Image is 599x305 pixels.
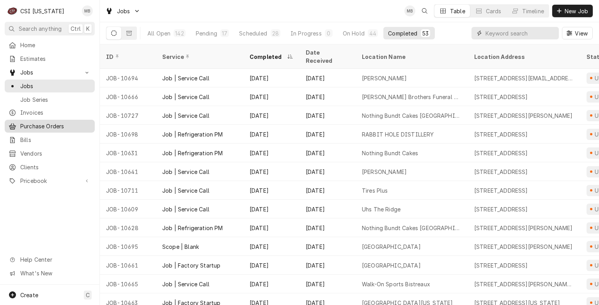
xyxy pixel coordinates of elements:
div: Date Received [306,48,348,65]
div: [DATE] [299,144,356,162]
div: Job | Service Call [162,74,209,82]
div: [DATE] [243,69,299,87]
div: C [7,5,18,16]
div: Job | Refrigeration PM [162,149,223,157]
span: Pricebook [20,177,79,185]
span: Jobs [20,82,91,90]
button: View [562,27,593,39]
div: Job | Service Call [162,280,209,288]
div: MB [404,5,415,16]
div: [STREET_ADDRESS] [474,93,528,101]
div: 0 [326,29,331,37]
div: CSI Kentucky's Avatar [7,5,18,16]
div: [GEOGRAPHIC_DATA] [362,261,421,270]
div: [DATE] [299,218,356,237]
div: Scheduled [239,29,267,37]
div: [STREET_ADDRESS] [474,261,528,270]
div: Job | Service Call [162,93,209,101]
div: JOB-10641 [100,162,156,181]
div: Table [450,7,465,15]
span: Jobs [20,68,79,76]
span: Purchase Orders [20,122,91,130]
a: Invoices [5,106,95,119]
div: Pending [196,29,217,37]
div: Location Name [362,53,460,61]
a: Vendors [5,147,95,160]
span: Estimates [20,55,91,63]
div: JOB-10711 [100,181,156,200]
div: [DATE] [299,237,356,256]
span: New Job [563,7,590,15]
a: Estimates [5,52,95,65]
div: [DATE] [299,275,356,293]
span: Jobs [117,7,130,15]
div: [GEOGRAPHIC_DATA] [362,243,421,251]
div: JOB-10695 [100,237,156,256]
div: Job | Service Call [162,112,209,120]
div: [PERSON_NAME] [362,74,407,82]
div: [PERSON_NAME] [362,168,407,176]
div: Matt Brewington's Avatar [404,5,415,16]
div: [DATE] [243,162,299,181]
button: Search anythingCtrlK [5,22,95,35]
div: [DATE] [299,87,356,106]
div: [DATE] [243,144,299,162]
div: JOB-10727 [100,106,156,125]
div: 142 [175,29,184,37]
button: Open search [418,5,431,17]
span: What's New [20,269,90,277]
span: Search anything [19,25,62,33]
div: Matt Brewington's Avatar [82,5,93,16]
a: Bills [5,133,95,146]
div: [DATE] [243,256,299,275]
div: JOB-10666 [100,87,156,106]
div: CSI [US_STATE] [20,7,64,15]
div: Job | Refrigeration PM [162,130,223,138]
div: Completed [250,53,285,61]
div: Uhs The Ridge [362,205,401,213]
a: Jobs [5,80,95,92]
div: ID [106,53,148,61]
a: Go to Jobs [5,66,95,79]
span: K [86,25,90,33]
div: On Hold [343,29,365,37]
div: Job | Refrigeration PM [162,224,223,232]
a: Home [5,39,95,51]
div: [STREET_ADDRESS] [474,130,528,138]
span: Ctrl [71,25,81,33]
div: [DATE] [299,256,356,275]
div: JOB-10628 [100,218,156,237]
span: Job Series [20,96,91,104]
span: Home [20,41,91,49]
div: [DATE] [243,87,299,106]
div: Cards [486,7,502,15]
div: 44 [369,29,376,37]
div: Job | Service Call [162,186,209,195]
div: [PERSON_NAME] Brothers Funeral Home [362,93,462,101]
span: C [86,291,90,299]
a: Go to Jobs [102,5,144,18]
div: Location Address [474,53,572,61]
div: JOB-10631 [100,144,156,162]
a: Go to What's New [5,267,95,280]
span: Bills [20,136,91,144]
div: [STREET_ADDRESS][PERSON_NAME] [474,224,573,232]
div: All Open [147,29,170,37]
div: [STREET_ADDRESS][PERSON_NAME] [474,243,573,251]
span: Help Center [20,255,90,264]
span: Create [20,292,38,298]
div: [DATE] [243,275,299,293]
div: In Progress [291,29,322,37]
div: Scope | Blank [162,243,199,251]
a: Go to Help Center [5,253,95,266]
div: JOB-10694 [100,69,156,87]
div: Walk-On Sports Bistreaux [362,280,430,288]
div: [DATE] [299,200,356,218]
div: Timeline [522,7,544,15]
div: Tires Plus [362,186,388,195]
div: [DATE] [243,218,299,237]
div: [DATE] [243,106,299,125]
a: Job Series [5,93,95,106]
div: Nothing Bundt Cakes [GEOGRAPHIC_DATA] [362,112,462,120]
div: 53 [422,29,429,37]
